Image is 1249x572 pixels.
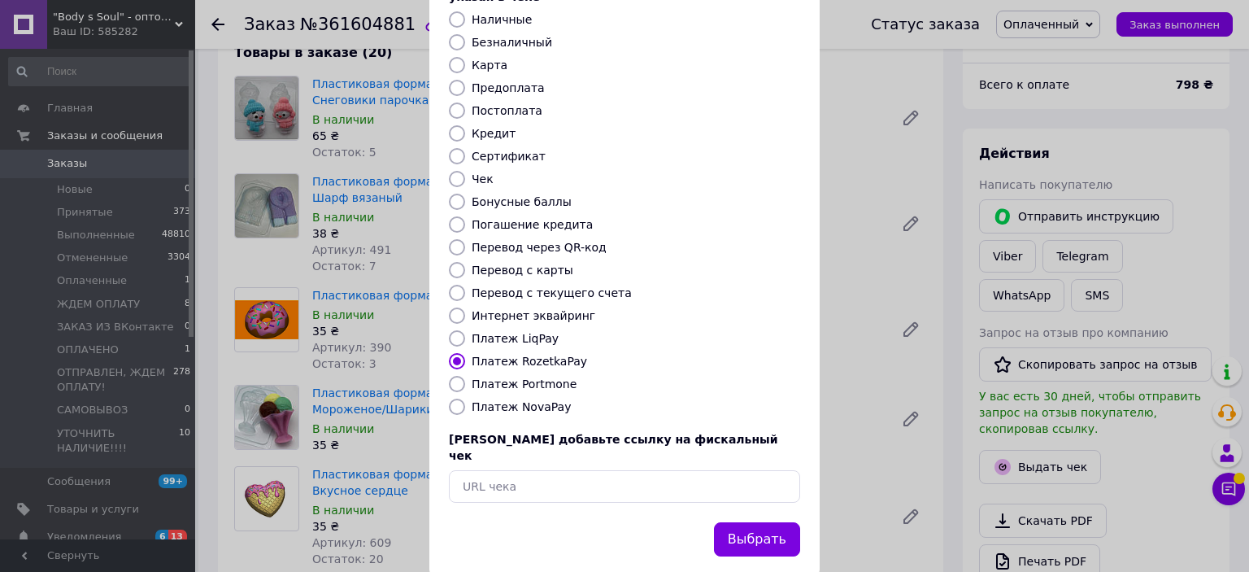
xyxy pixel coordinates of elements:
label: Постоплата [472,104,542,117]
span: [PERSON_NAME] добавьте ссылку на фискальный чек [449,433,778,462]
label: Бонусные баллы [472,195,572,208]
label: Платеж LiqPay [472,332,559,345]
button: Выбрать [714,522,800,557]
label: Карта [472,59,507,72]
label: Перевод через QR-код [472,241,607,254]
label: Интернет эквайринг [472,309,595,322]
label: Наличные [472,13,532,26]
label: Безналичный [472,36,552,49]
label: Платеж NovaPay [472,400,571,413]
label: Кредит [472,127,516,140]
label: Платеж RozetkaPay [472,355,587,368]
label: Чек [472,172,494,186]
input: URL чека [449,470,800,503]
label: Перевод с карты [472,264,573,277]
label: Перевод с текущего счета [472,286,632,299]
label: Сертификат [472,150,546,163]
label: Предоплата [472,81,545,94]
label: Погашение кредита [472,218,593,231]
label: Платеж Portmone [472,378,577,391]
